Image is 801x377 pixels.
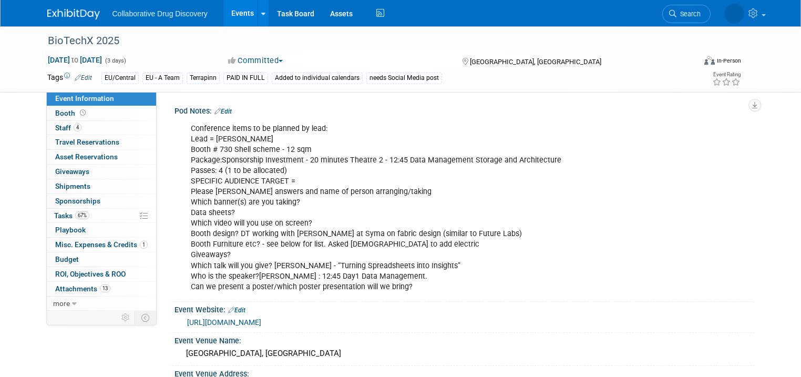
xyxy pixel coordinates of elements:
[75,211,89,219] span: 67%
[47,165,156,179] a: Giveaways
[47,91,156,106] a: Event Information
[47,209,156,223] a: Tasks67%
[78,109,88,117] span: Booth not reserved yet
[187,73,220,84] div: Terrapinn
[55,124,81,132] span: Staff
[55,94,114,103] span: Event Information
[75,74,92,81] a: Edit
[100,284,110,292] span: 13
[716,57,741,65] div: In-Person
[174,333,754,346] div: Event Venue Name:
[272,73,363,84] div: Added to individual calendars
[662,5,711,23] a: Search
[366,73,442,84] div: needs Social Media post
[47,72,92,84] td: Tags
[55,109,88,117] span: Booth
[470,58,601,66] span: [GEOGRAPHIC_DATA], [GEOGRAPHIC_DATA]
[55,182,90,190] span: Shipments
[104,57,126,64] span: (3 days)
[712,72,741,77] div: Event Rating
[47,179,156,193] a: Shipments
[55,152,118,161] span: Asset Reservations
[174,302,754,315] div: Event Website:
[47,297,156,311] a: more
[47,194,156,208] a: Sponsorships
[47,267,156,281] a: ROI, Objectives & ROO
[47,55,102,65] span: [DATE] [DATE]
[55,197,100,205] span: Sponsorships
[47,121,156,135] a: Staff4
[47,252,156,267] a: Budget
[47,150,156,164] a: Asset Reservations
[101,73,139,84] div: EU/Central
[55,240,148,249] span: Misc. Expenses & Credits
[47,135,156,149] a: Travel Reservations
[223,73,268,84] div: PAID IN FULL
[55,138,119,146] span: Travel Reservations
[47,9,100,19] img: ExhibitDay
[228,307,245,314] a: Edit
[135,311,156,324] td: Toggle Event Tabs
[55,284,110,293] span: Attachments
[704,56,715,65] img: Format-Inperson.png
[224,55,287,66] button: Committed
[140,241,148,249] span: 1
[44,32,682,50] div: BioTechX 2025
[676,10,701,18] span: Search
[639,55,741,70] div: Event Format
[117,311,135,324] td: Personalize Event Tab Strip
[183,118,642,298] div: Conference items to be planned by lead: Lead = [PERSON_NAME] Booth # 730 Shell scheme - 12 sqm Pa...
[55,255,79,263] span: Budget
[182,345,746,362] div: [GEOGRAPHIC_DATA], [GEOGRAPHIC_DATA]
[214,108,232,115] a: Edit
[187,318,261,327] a: [URL][DOMAIN_NAME]
[112,9,208,18] span: Collaborative Drug Discovery
[142,73,183,84] div: EU - A Team
[70,56,80,64] span: to
[74,124,81,131] span: 4
[724,4,744,24] img: Amanda Briggs
[53,299,70,308] span: more
[47,238,156,252] a: Misc. Expenses & Credits1
[47,106,156,120] a: Booth
[55,167,89,176] span: Giveaways
[55,226,86,234] span: Playbook
[47,282,156,296] a: Attachments13
[54,211,89,220] span: Tasks
[55,270,126,278] span: ROI, Objectives & ROO
[174,103,754,117] div: Pod Notes:
[47,223,156,237] a: Playbook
